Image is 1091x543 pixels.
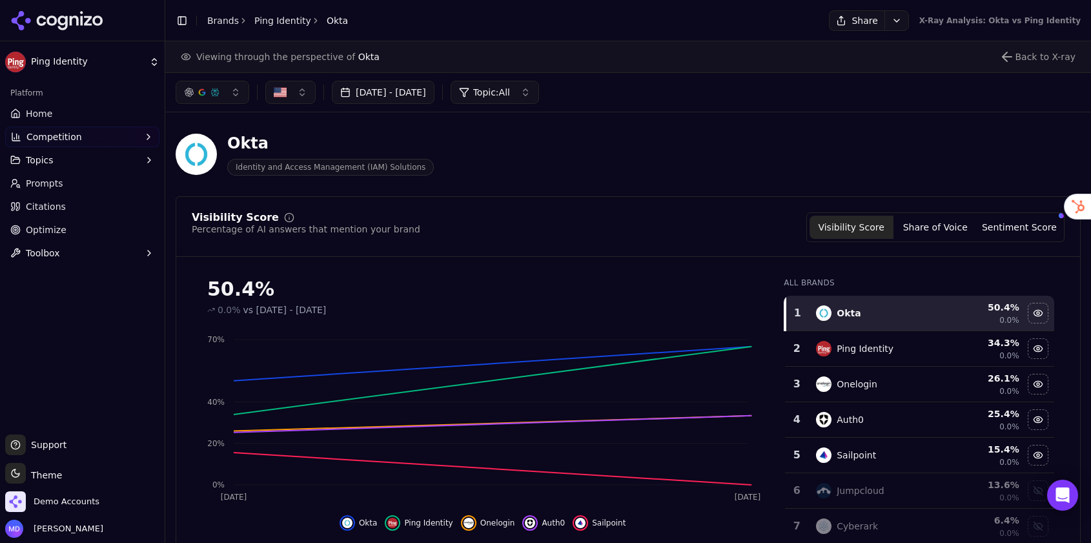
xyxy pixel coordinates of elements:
span: Identity and Access Management (IAM) Solutions [227,159,434,176]
div: 3 [790,376,803,392]
span: Theme [26,470,62,480]
div: 6.4 % [950,514,1019,527]
div: 1 [791,305,803,321]
tspan: [DATE] [221,493,247,502]
img: Ping Identity [5,52,26,72]
span: Okta [359,518,377,528]
img: Demo Accounts [5,491,26,512]
img: onelogin [464,518,474,528]
div: 25.4 % [950,407,1019,420]
span: 0.0% [999,351,1019,361]
span: Topic: All [473,86,510,99]
button: Hide onelogin data [461,515,515,531]
div: Sailpoint [837,449,876,462]
button: Share [829,10,884,31]
img: onelogin [816,376,831,392]
tspan: 40% [207,398,225,407]
div: Platform [5,83,159,103]
div: Open Intercom Messenger [1047,480,1078,511]
span: 0.0% [999,386,1019,396]
div: Okta [227,133,434,154]
div: 13.6 % [950,478,1019,491]
span: 0.0% [999,315,1019,325]
tr: 4auth0Auth025.4%0.0%Hide auth0 data [785,402,1054,438]
span: Auth0 [542,518,565,528]
div: Auth0 [837,413,864,426]
a: Home [5,103,159,124]
span: Ping Identity [31,56,144,68]
span: Okta [327,14,348,27]
div: Ping Identity [837,342,893,355]
tr: 1oktaOkta50.4%0.0%Hide okta data [785,296,1054,331]
img: sailpoint [575,518,586,528]
a: Prompts [5,173,159,194]
div: 7 [790,518,803,534]
span: Ping Identity [404,518,453,528]
div: 50.4% [207,278,758,301]
tr: 3oneloginOnelogin26.1%0.0%Hide onelogin data [785,367,1054,402]
tspan: 70% [207,335,225,344]
div: 4 [790,412,803,427]
div: 15.4 % [950,443,1019,456]
button: Visibility Score [810,216,893,239]
tr: 5sailpointSailpoint15.4%0.0%Hide sailpoint data [785,438,1054,473]
a: Ping Identity [254,14,311,27]
img: sailpoint [816,447,831,463]
img: ping identity [816,341,831,356]
button: Toolbox [5,243,159,263]
button: Hide ping identity data [1028,338,1048,359]
button: Open organization switcher [5,491,99,512]
div: 34.3 % [950,336,1019,349]
button: [DATE] - [DATE] [332,81,434,104]
button: Competition [5,127,159,147]
div: 50.4 % [950,301,1019,314]
img: jumpcloud [816,483,831,498]
img: okta [816,305,831,321]
div: All Brands [784,278,1054,288]
img: cyberark [816,518,831,534]
span: Optimize [26,223,66,236]
button: Hide auth0 data [522,515,565,531]
img: US [274,86,287,99]
span: 0.0% [999,457,1019,467]
span: 0.0% [999,422,1019,432]
div: Okta [837,307,861,320]
span: Prompts [26,177,63,190]
button: Show cyberark data [1028,516,1048,537]
span: Demo Accounts [34,496,99,507]
a: Citations [5,196,159,217]
tspan: [DATE] [735,493,761,502]
div: 26.1 % [950,372,1019,385]
img: okta [176,134,217,175]
nav: breadcrumb [207,14,348,27]
button: Hide onelogin data [1028,374,1048,394]
a: Brands [207,15,239,26]
span: 0.0% [999,493,1019,503]
div: 5 [790,447,803,463]
button: Sentiment Score [977,216,1061,239]
span: Toolbox [26,247,60,260]
span: Onelogin [480,518,515,528]
span: [PERSON_NAME] [28,523,103,535]
button: Share of Voice [893,216,977,239]
button: Hide auth0 data [1028,409,1048,430]
div: Jumpcloud [837,484,884,497]
span: Home [26,107,52,120]
tr: 2ping identityPing Identity34.3%0.0%Hide ping identity data [785,331,1054,367]
img: ping identity [387,518,398,528]
button: Hide okta data [340,515,377,531]
div: Percentage of AI answers that mention your brand [192,223,420,236]
div: 2 [790,341,803,356]
div: Visibility Score [192,212,279,223]
tr: 6jumpcloudJumpcloud13.6%0.0%Show jumpcloud data [785,473,1054,509]
span: Sailpoint [592,518,626,528]
button: Close perspective view [999,49,1076,65]
div: 6 [790,483,803,498]
button: Show jumpcloud data [1028,480,1048,501]
a: Optimize [5,220,159,240]
img: auth0 [816,412,831,427]
img: Melissa Dowd [5,520,23,538]
span: 0.0% [218,303,241,316]
span: Topics [26,154,54,167]
span: 0.0% [999,528,1019,538]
